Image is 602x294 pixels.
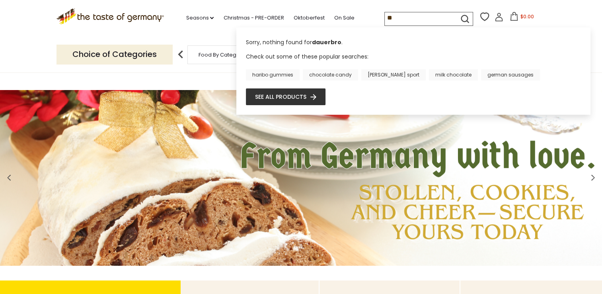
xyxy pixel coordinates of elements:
[520,13,534,20] span: $0.00
[186,14,214,22] a: Seasons
[56,45,173,64] p: Choice of Categories
[223,14,284,22] a: Christmas - PRE-ORDER
[505,12,539,24] button: $0.00
[255,92,316,101] a: See all products
[361,69,426,80] a: [PERSON_NAME] sport
[173,47,189,63] img: previous arrow
[246,38,581,52] div: Sorry, nothing found for .
[334,14,354,22] a: On Sale
[312,38,341,46] b: dauerbro
[303,69,358,80] a: chocolate candy
[246,52,581,80] div: Check out some of these popular searches:
[481,69,540,80] a: german sausages
[199,52,245,58] a: Food By Category
[429,69,478,80] a: milk chocolate
[236,27,590,115] div: Instant Search Results
[293,14,324,22] a: Oktoberfest
[246,69,300,80] a: haribo gummies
